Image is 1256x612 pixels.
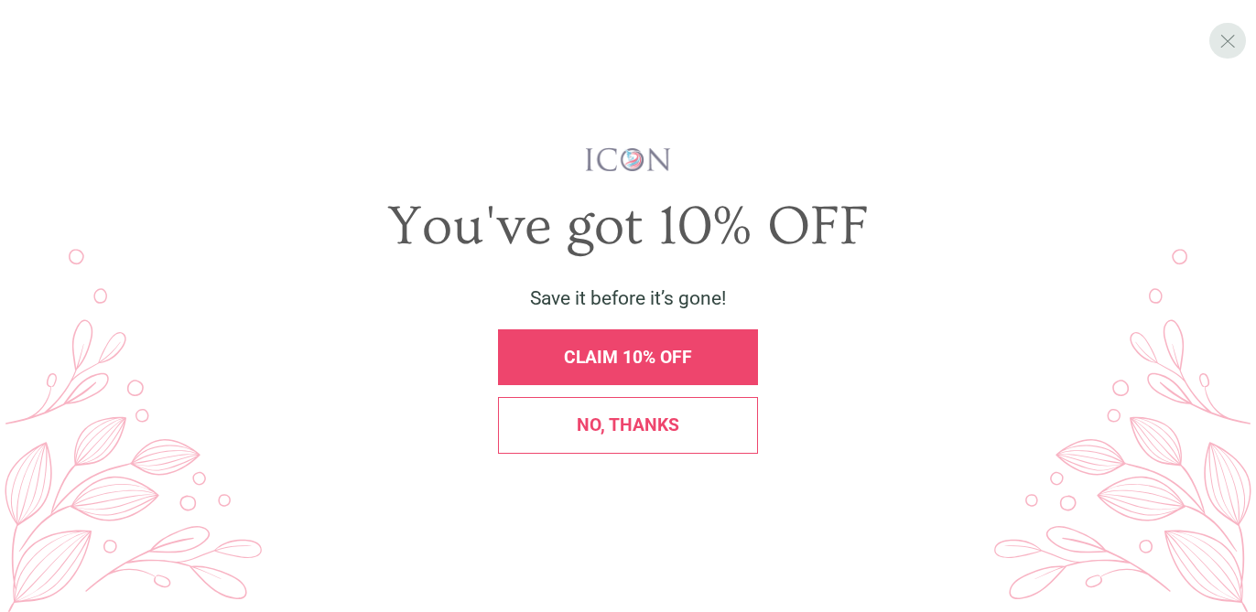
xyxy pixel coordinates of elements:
span: You've got 10% OFF [387,195,869,258]
span: CLAIM 10% OFF [564,347,692,368]
span: No, thanks [577,414,679,435]
img: iconwallstickersl_1754656298800.png [583,146,674,173]
span: X [1219,28,1236,52]
span: Save it before it’s gone! [530,287,726,309]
